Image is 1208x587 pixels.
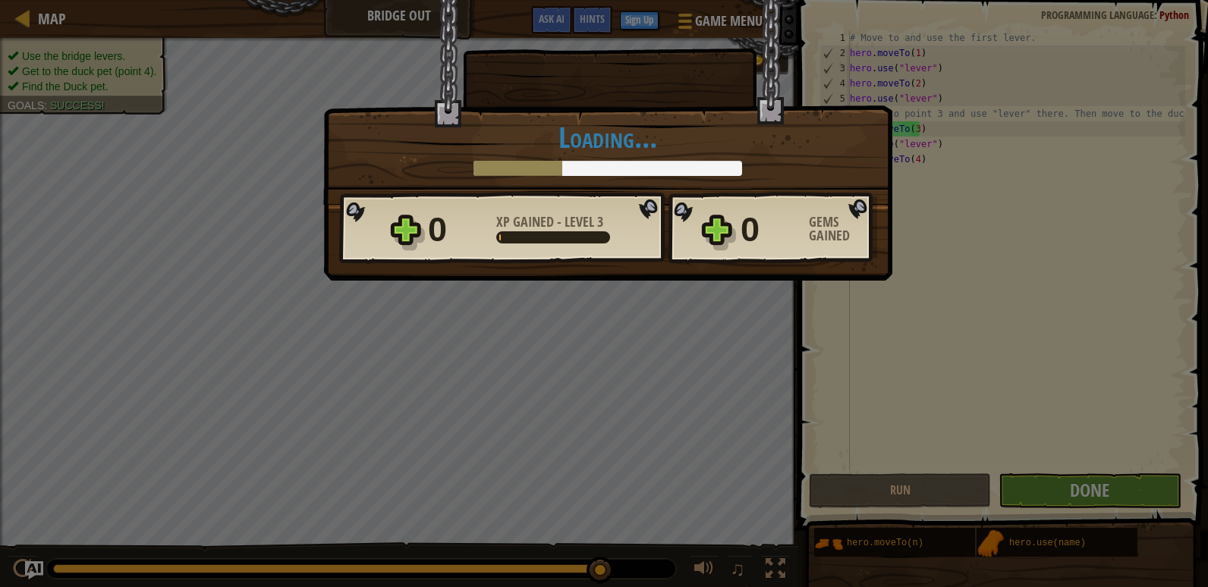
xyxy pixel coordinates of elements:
[562,212,597,231] span: Level
[496,215,603,229] div: -
[741,206,800,254] div: 0
[496,212,557,231] span: XP Gained
[339,121,876,153] h1: Loading...
[809,215,877,243] div: Gems Gained
[428,206,487,254] div: 0
[597,212,603,231] span: 3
